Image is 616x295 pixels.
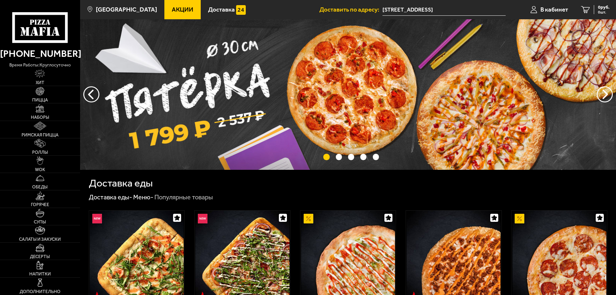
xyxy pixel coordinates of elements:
button: следующий [83,86,99,102]
span: Дополнительно [20,290,60,294]
span: Пицца [32,98,48,102]
span: 0 руб. [598,5,610,10]
span: Наборы [31,115,49,120]
h1: Доставка еды [89,178,153,188]
img: Акционный [304,214,313,223]
span: Обеды [32,185,48,189]
img: Новинка [92,214,102,223]
span: Салаты и закуски [19,237,61,242]
button: точки переключения [360,154,366,160]
span: Десерты [30,255,50,259]
img: Акционный [515,214,524,223]
span: Супы [34,220,46,224]
img: Новинка [198,214,207,223]
button: точки переключения [373,154,379,160]
button: предыдущий [597,86,613,102]
span: Доставить по адресу: [319,6,382,13]
span: Доставка [208,6,235,13]
a: Меню- [133,193,153,201]
span: Римская пицца [22,133,59,137]
input: Ваш адрес доставки [382,4,506,16]
span: Акции [172,6,193,13]
span: WOK [35,168,45,172]
button: точки переключения [348,154,354,160]
div: Популярные товары [154,193,213,202]
img: 15daf4d41897b9f0e9f617042186c801.svg [236,5,246,15]
a: Доставка еды- [89,193,132,201]
button: точки переключения [323,154,329,160]
span: Напитки [29,272,51,276]
span: Горячее [31,203,49,207]
span: Рыбацкий проспект, 18к2 [382,4,506,16]
span: 0 шт. [598,10,610,14]
span: В кабинет [540,6,568,13]
span: Хит [36,81,44,85]
button: точки переключения [336,154,342,160]
span: [GEOGRAPHIC_DATA] [96,6,157,13]
span: Роллы [32,150,48,155]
